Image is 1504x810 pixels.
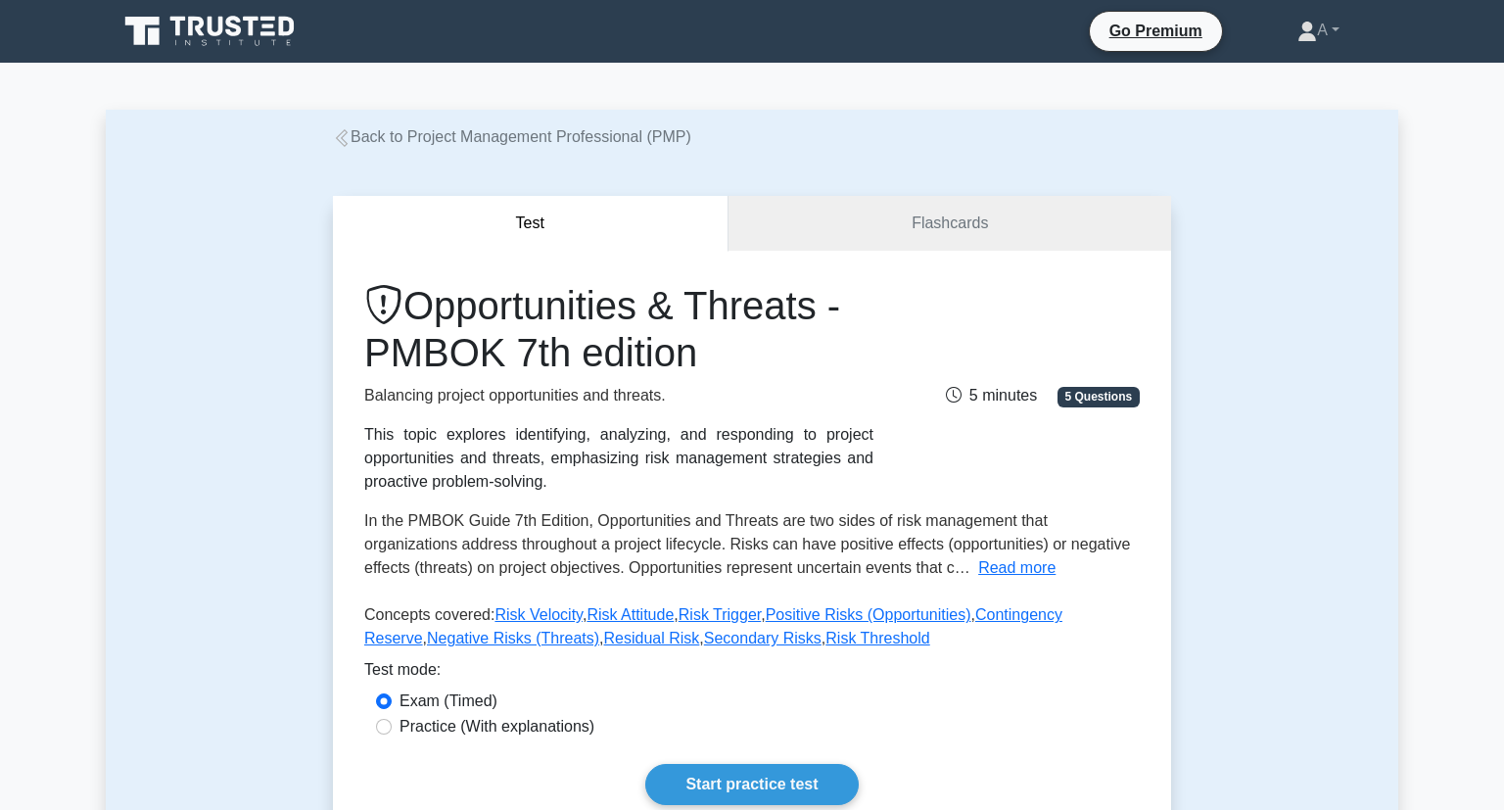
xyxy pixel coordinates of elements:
[364,282,873,376] h1: Opportunities & Threats - PMBOK 7th edition
[1098,19,1214,43] a: Go Premium
[333,128,691,145] a: Back to Project Management Professional (PMP)
[494,606,583,623] a: Risk Velocity
[946,387,1037,404] span: 5 minutes
[333,196,728,252] button: Test
[978,556,1056,580] button: Read more
[364,603,1140,658] p: Concepts covered: , , , , , , , ,
[364,423,873,494] div: This topic explores identifying, analyzing, and responding to project opportunities and threats, ...
[679,606,761,623] a: Risk Trigger
[728,196,1171,252] a: Flashcards
[427,630,599,646] a: Negative Risks (Threats)
[399,690,497,713] label: Exam (Timed)
[1057,387,1140,406] span: 5 Questions
[399,715,594,739] label: Practice (With explanations)
[645,764,858,805] a: Start practice test
[825,630,929,646] a: Risk Threshold
[704,630,822,646] a: Secondary Risks
[364,384,873,407] p: Balancing project opportunities and threats.
[364,512,1130,576] span: In the PMBOK Guide 7th Edition, Opportunities and Threats are two sides of risk management that o...
[1250,11,1386,50] a: A
[587,606,674,623] a: Risk Attitude
[364,658,1140,690] div: Test mode:
[604,630,700,646] a: Residual Risk
[766,606,971,623] a: Positive Risks (Opportunities)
